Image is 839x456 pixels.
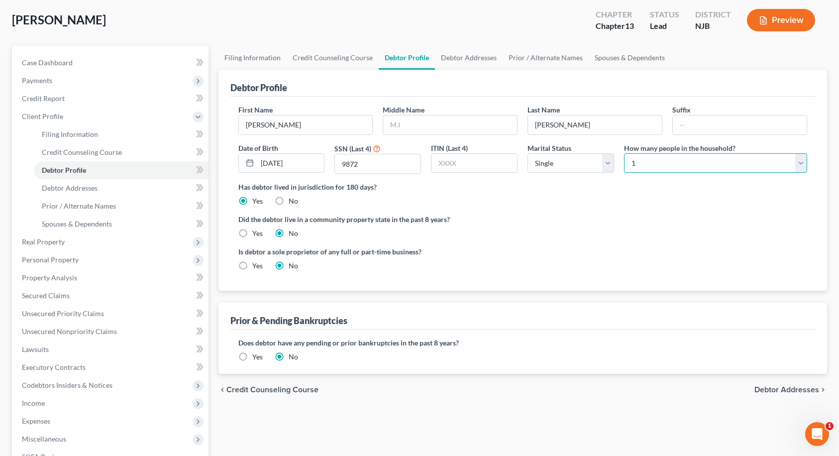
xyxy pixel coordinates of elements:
input: XXXX [431,154,517,173]
label: No [289,196,298,206]
div: Lead [650,20,679,32]
span: Credit Counseling Course [42,148,122,156]
input: -- [673,115,807,134]
span: Debtor Profile [42,166,86,174]
span: Spouses & Dependents [42,220,112,228]
div: NJB [695,20,731,32]
span: Credit Counseling Course [226,386,318,394]
input: XXXX [335,154,420,173]
span: Property Analysis [22,273,77,282]
span: Real Property [22,237,65,246]
span: Debtor Addresses [42,184,98,192]
label: Does debtor have any pending or prior bankruptcies in the past 8 years? [238,338,808,348]
span: [PERSON_NAME] [12,12,106,27]
label: Marital Status [527,143,571,153]
a: Executory Contracts [14,358,209,376]
label: SSN (Last 4) [334,143,371,154]
label: How many people in the household? [624,143,735,153]
label: Yes [252,352,263,362]
span: Client Profile [22,112,63,120]
a: Unsecured Nonpriority Claims [14,323,209,341]
span: 13 [625,21,634,30]
a: Property Analysis [14,269,209,287]
a: Credit Counseling Course [287,46,379,70]
span: Case Dashboard [22,58,73,67]
label: Suffix [672,105,691,115]
span: Miscellaneous [22,435,66,443]
a: Spouses & Dependents [589,46,671,70]
button: chevron_left Credit Counseling Course [218,386,318,394]
span: 1 [826,422,834,430]
iframe: Intercom live chat [805,422,829,446]
label: Yes [252,196,263,206]
span: Credit Report [22,94,65,103]
label: No [289,352,298,362]
label: Yes [252,228,263,238]
span: Codebtors Insiders & Notices [22,381,112,389]
input: MM/DD/YYYY [257,154,324,173]
div: Status [650,9,679,20]
span: Income [22,399,45,407]
div: Chapter [596,20,634,32]
label: Last Name [527,105,560,115]
span: Prior / Alternate Names [42,202,116,210]
i: chevron_right [819,386,827,394]
a: Secured Claims [14,287,209,305]
span: Debtor Addresses [754,386,819,394]
div: Debtor Profile [230,82,287,94]
label: No [289,261,298,271]
a: Debtor Profile [34,161,209,179]
span: Expenses [22,417,50,425]
a: Prior / Alternate Names [503,46,589,70]
a: Unsecured Priority Claims [14,305,209,323]
div: District [695,9,731,20]
span: Payments [22,76,52,85]
label: Did the debtor live in a community property state in the past 8 years? [238,214,808,225]
input: -- [239,115,373,134]
label: Has debtor lived in jurisdiction for 180 days? [238,182,808,192]
span: Secured Claims [22,291,70,300]
a: Debtor Addresses [34,179,209,197]
a: Lawsuits [14,341,209,358]
a: Debtor Addresses [435,46,503,70]
a: Credit Counseling Course [34,143,209,161]
span: Personal Property [22,255,79,264]
input: M.I [383,115,517,134]
a: Debtor Profile [379,46,435,70]
button: Debtor Addresses chevron_right [754,386,827,394]
label: Is debtor a sole proprietor of any full or part-time business? [238,246,518,257]
a: Filing Information [218,46,287,70]
label: Middle Name [383,105,424,115]
span: Lawsuits [22,345,49,353]
label: No [289,228,298,238]
a: Spouses & Dependents [34,215,209,233]
span: Filing Information [42,130,98,138]
a: Case Dashboard [14,54,209,72]
button: Preview [747,9,815,31]
a: Credit Report [14,90,209,108]
label: First Name [238,105,273,115]
div: Chapter [596,9,634,20]
a: Filing Information [34,125,209,143]
span: Unsecured Priority Claims [22,309,104,318]
i: chevron_left [218,386,226,394]
input: -- [528,115,662,134]
label: ITIN (Last 4) [431,143,468,153]
div: Prior & Pending Bankruptcies [230,315,347,327]
a: Prior / Alternate Names [34,197,209,215]
span: Executory Contracts [22,363,86,371]
span: Unsecured Nonpriority Claims [22,327,117,336]
label: Yes [252,261,263,271]
label: Date of Birth [238,143,278,153]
